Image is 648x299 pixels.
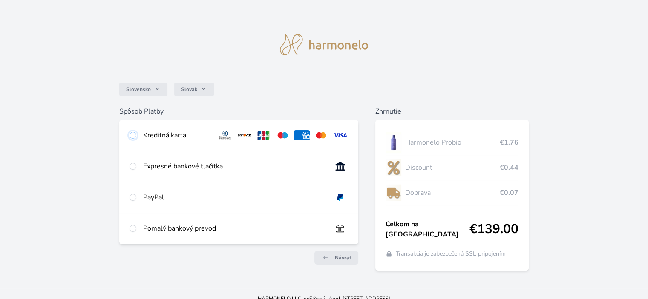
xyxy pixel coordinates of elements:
img: mc.svg [313,130,329,140]
h6: Spôsob Platby [119,106,358,117]
span: Doprava [405,188,499,198]
span: Discount [405,162,496,173]
div: Kreditná karta [143,130,210,140]
span: €1.76 [500,137,518,148]
img: diners.svg [217,130,233,140]
span: €0.07 [500,188,518,198]
img: paypal.svg [332,192,348,202]
span: €139.00 [469,222,518,237]
img: maestro.svg [275,130,291,140]
span: Slovensko [126,86,151,93]
img: visa.svg [332,130,348,140]
img: delivery-lo.png [386,182,402,203]
span: -€0.44 [497,162,518,173]
img: discount-lo.png [386,157,402,178]
img: onlineBanking_SK.svg [332,161,348,171]
span: Slovak [181,86,197,93]
h6: Zhrnutie [375,106,529,117]
div: PayPal [143,192,325,202]
img: CLEAN_PROBIO_se_stinem_x-lo.jpg [386,132,402,153]
button: Slovensko [119,83,167,96]
div: Pomalý bankový prevod [143,223,325,234]
span: Harmonelo Probio [405,137,499,148]
div: Expresné bankové tlačítka [143,161,325,171]
a: Návrat [314,251,358,265]
span: Transakcia je zabezpečená SSL pripojením [396,250,506,258]
button: Slovak [174,83,214,96]
img: logo.svg [280,34,369,55]
img: discover.svg [236,130,252,140]
img: bankTransfer_IBAN.svg [332,223,348,234]
img: amex.svg [294,130,310,140]
span: Celkom na [GEOGRAPHIC_DATA] [386,219,469,239]
span: Návrat [335,254,351,261]
img: jcb.svg [256,130,271,140]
